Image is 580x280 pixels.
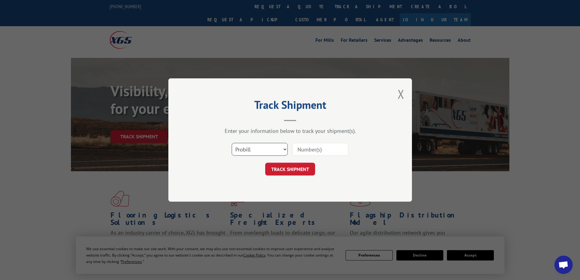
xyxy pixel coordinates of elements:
[292,143,348,156] input: Number(s)
[199,101,381,112] h2: Track Shipment
[265,163,315,175] button: TRACK SHIPMENT
[554,256,573,274] div: Open chat
[398,86,404,102] button: Close modal
[199,127,381,134] div: Enter your information below to track your shipment(s).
